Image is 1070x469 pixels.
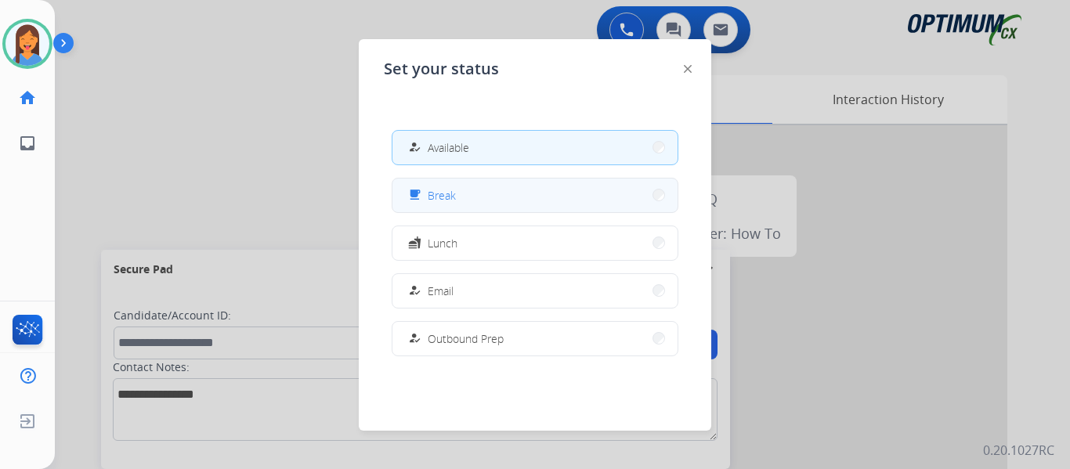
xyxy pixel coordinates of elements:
mat-icon: home [18,88,37,107]
span: Break [428,187,456,204]
button: Available [392,131,678,164]
button: Lunch [392,226,678,260]
span: Outbound Prep [428,330,504,347]
p: 0.20.1027RC [983,441,1054,460]
span: Set your status [384,58,499,80]
mat-icon: how_to_reg [408,284,421,298]
button: Outbound Prep [392,322,678,355]
mat-icon: inbox [18,134,37,153]
mat-icon: how_to_reg [408,141,421,154]
span: Lunch [428,235,457,251]
mat-icon: how_to_reg [408,332,421,345]
span: Available [428,139,469,156]
button: Email [392,274,678,308]
img: avatar [5,22,49,66]
span: Email [428,283,454,299]
button: Break [392,179,678,212]
mat-icon: free_breakfast [408,189,421,202]
mat-icon: fastfood [408,236,421,250]
img: close-button [684,65,692,73]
